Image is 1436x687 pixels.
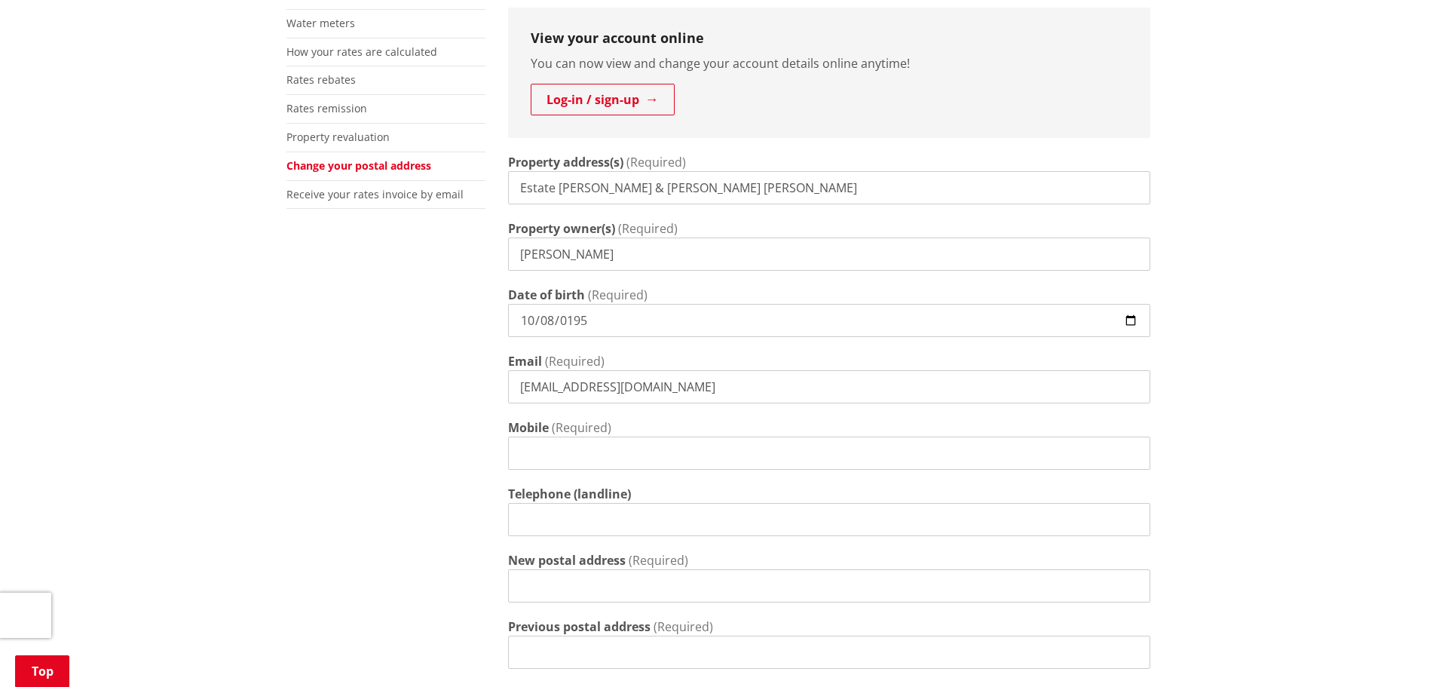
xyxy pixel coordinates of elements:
p: You can now view and change your account details online anytime! [531,54,1128,72]
a: Change your postal address [286,158,431,173]
span: (Required) [618,220,678,237]
label: Previous postal address [508,618,651,636]
span: (Required) [654,618,713,635]
a: Water meters [286,16,355,30]
iframe: Messenger Launcher [1367,624,1421,678]
label: Email [508,352,542,370]
span: (Required) [626,154,686,170]
span: (Required) [629,552,688,569]
label: Telephone (landline) [508,485,631,503]
a: How your rates are calculated [286,44,437,59]
a: Rates remission [286,101,367,115]
a: Rates rebates [286,72,356,87]
label: Mobile [508,419,549,437]
label: Property address(s) [508,153,623,171]
label: Date of birth [508,286,585,304]
label: New postal address [508,551,626,569]
a: Property revaluation [286,130,390,144]
span: (Required) [552,419,611,436]
span: (Required) [588,287,648,303]
a: Log-in / sign-up [531,84,675,115]
h3: View your account online [531,30,1128,47]
span: (Required) [545,353,605,370]
label: Property owner(s) [508,219,615,238]
a: Receive your rates invoice by email [286,187,464,201]
a: Top [15,655,69,687]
